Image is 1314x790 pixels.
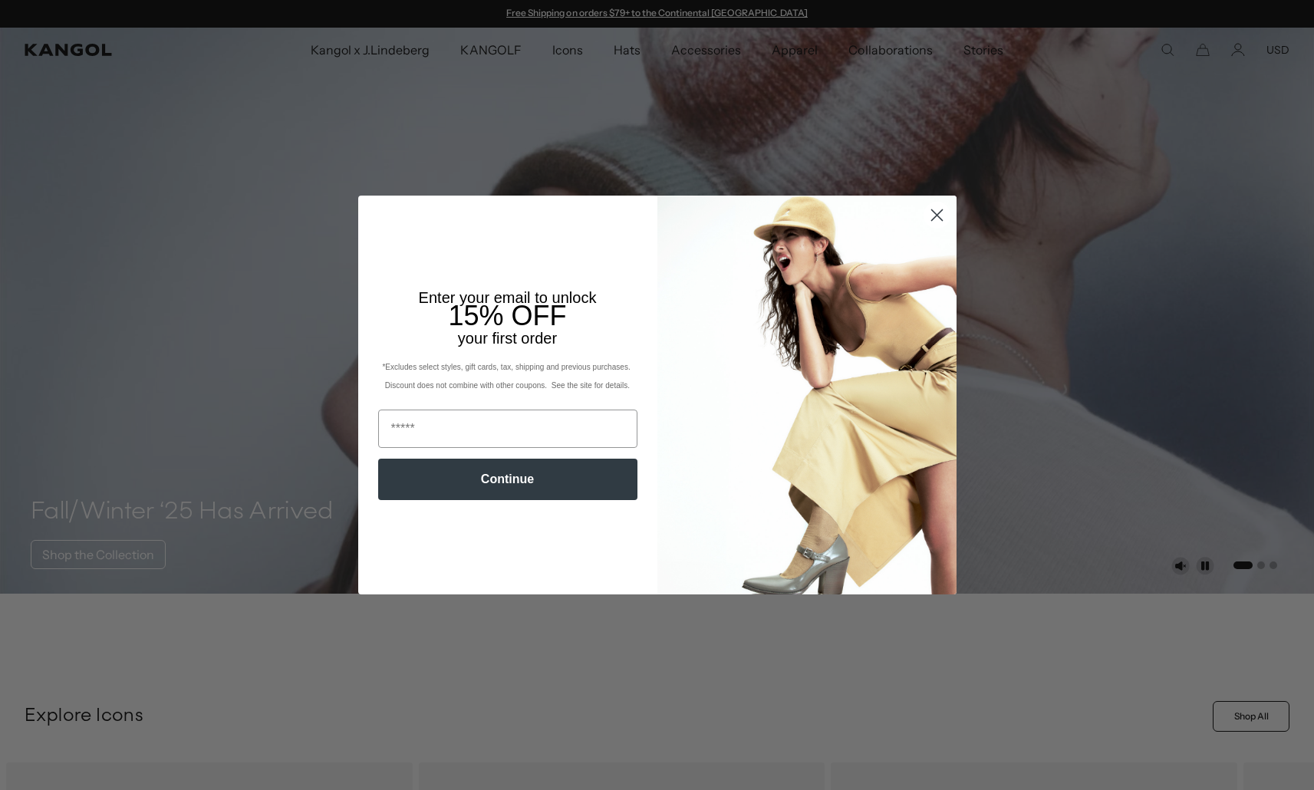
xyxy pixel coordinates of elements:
[448,300,566,331] span: 15% OFF
[924,202,950,229] button: Close dialog
[657,196,957,594] img: 93be19ad-e773-4382-80b9-c9d740c9197f.jpeg
[378,459,637,500] button: Continue
[378,410,637,448] input: Email
[458,330,557,347] span: your first order
[382,363,632,390] span: *Excludes select styles, gift cards, tax, shipping and previous purchases. Discount does not comb...
[419,289,597,306] span: Enter your email to unlock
